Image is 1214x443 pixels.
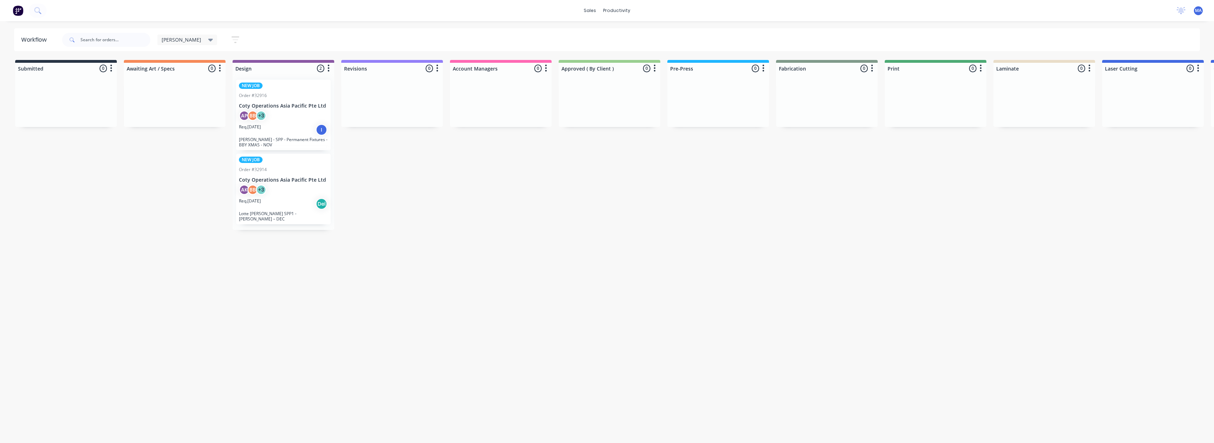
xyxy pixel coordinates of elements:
input: Search for orders... [80,33,150,47]
p: Req. [DATE] [239,124,261,130]
div: AK [239,184,250,195]
div: Order #32916 [239,92,267,99]
div: Del [316,198,327,210]
p: Coty Operations Asia Pacific Pte Ltd [239,177,328,183]
p: Req. [DATE] [239,198,261,204]
div: + 3 [256,110,266,121]
div: productivity [600,5,634,16]
p: Lotte [PERSON_NAME] SPP1 - [PERSON_NAME] – DEC [239,211,328,221]
img: Factory [13,5,23,16]
div: AP [239,110,250,121]
div: BB [247,184,258,195]
div: NEW JOBOrder #32914Coty Operations Asia Pacific Pte LtdAKBB+3Req.[DATE]DelLotte [PERSON_NAME] SPP... [236,154,331,224]
span: [PERSON_NAME] [162,36,201,43]
div: + 3 [256,184,266,195]
div: sales [580,5,600,16]
div: Order #32914 [239,166,267,173]
p: [PERSON_NAME] - SPP - Permanent Fixtures - BBY XMAS - NOV [239,137,328,147]
p: Coty Operations Asia Pacific Pte Ltd [239,103,328,109]
div: NEW JOBOrder #32916Coty Operations Asia Pacific Pte LtdAPBB+3Req.[DATE]I[PERSON_NAME] - SPP - Per... [236,80,331,150]
div: BB [247,110,258,121]
div: NEW JOB [239,157,263,163]
div: Workflow [21,36,50,44]
span: MA [1195,7,1202,14]
div: I [316,124,327,135]
div: NEW JOB [239,83,263,89]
